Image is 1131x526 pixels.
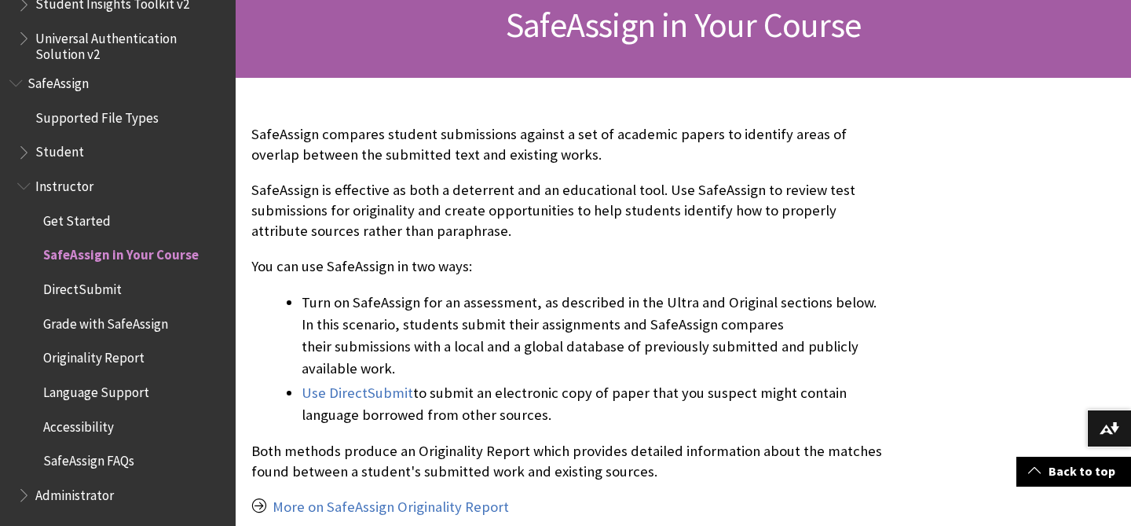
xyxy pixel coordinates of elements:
span: Get Started [43,208,111,229]
span: Student [35,139,84,160]
span: Instructor [35,173,93,194]
p: SafeAssign is effective as both a deterrent and an educational tool. Use SafeAssign to review tes... [251,180,883,242]
nav: Book outline for Blackboard SafeAssign [9,70,226,509]
span: Originality Report [43,345,145,366]
p: You can use SafeAssign in two ways: [251,256,883,277]
span: SafeAssign FAQs [43,448,134,469]
span: SafeAssign in Your Course [43,242,199,263]
li: to submit an electronic copy of paper that you suspect might contain language borrowed from other... [302,382,883,426]
span: Universal Authentication Solution v2 [35,25,225,62]
span: Supported File Types [35,105,159,126]
a: Use DirectSubmit [302,384,413,403]
li: Turn on SafeAssign for an assessment, as described in the Ultra and Original sections below. In t... [302,292,883,380]
a: More on SafeAssign Originality Report [273,498,509,517]
p: Both methods produce an Originality Report which provides detailed information about the matches ... [251,441,883,482]
span: SafeAssign in Your Course [506,3,861,46]
span: Administrator [35,482,114,503]
span: Accessibility [43,414,114,435]
span: DirectSubmit [43,276,122,297]
a: Back to top [1016,457,1131,486]
span: Language Support [43,379,149,400]
span: Grade with SafeAssign [43,311,168,332]
span: SafeAssign [27,70,89,91]
p: SafeAssign compares student submissions against a set of academic papers to identify areas of ove... [251,124,883,165]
